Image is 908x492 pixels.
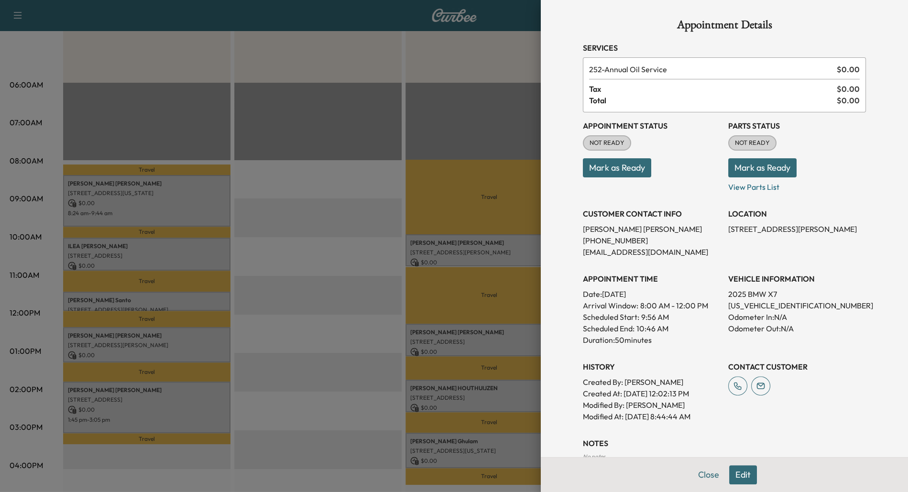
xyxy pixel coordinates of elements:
span: $ 0.00 [837,83,860,95]
span: NOT READY [729,138,776,148]
p: Odometer In: N/A [728,311,866,323]
h3: Services [583,42,866,54]
p: Created At : [DATE] 12:02:13 PM [583,388,721,399]
p: 10:46 AM [636,323,668,334]
span: $ 0.00 [837,64,860,75]
p: 9:56 AM [641,311,669,323]
button: Mark as Ready [583,158,651,177]
h3: LOCATION [728,208,866,219]
button: Mark as Ready [728,158,797,177]
p: [STREET_ADDRESS][PERSON_NAME] [728,223,866,235]
p: [EMAIL_ADDRESS][DOMAIN_NAME] [583,246,721,258]
h3: History [583,361,721,372]
span: 8:00 AM - 12:00 PM [640,300,708,311]
p: Date: [DATE] [583,288,721,300]
h1: Appointment Details [583,19,866,34]
button: Close [692,465,725,484]
p: Scheduled End: [583,323,635,334]
p: [PERSON_NAME] [PERSON_NAME] [583,223,721,235]
p: Odometer Out: N/A [728,323,866,334]
h3: Appointment Status [583,120,721,131]
span: Tax [589,83,837,95]
h3: APPOINTMENT TIME [583,273,721,284]
h3: NOTES [583,437,866,449]
span: Annual Oil Service [589,64,833,75]
h3: CONTACT CUSTOMER [728,361,866,372]
p: Created By : [PERSON_NAME] [583,376,721,388]
p: Duration: 50 minutes [583,334,721,346]
div: No notes [583,453,866,460]
p: Modified At : [DATE] 8:44:44 AM [583,411,721,422]
button: Edit [729,465,757,484]
p: View Parts List [728,177,866,193]
span: Total [589,95,837,106]
p: 2025 BMW X7 [728,288,866,300]
h3: CUSTOMER CONTACT INFO [583,208,721,219]
p: Scheduled Start: [583,311,639,323]
p: Modified By : [PERSON_NAME] [583,399,721,411]
h3: Parts Status [728,120,866,131]
span: NOT READY [584,138,630,148]
span: $ 0.00 [837,95,860,106]
p: Arrival Window: [583,300,721,311]
h3: VEHICLE INFORMATION [728,273,866,284]
p: [PHONE_NUMBER] [583,235,721,246]
p: [US_VEHICLE_IDENTIFICATION_NUMBER] [728,300,866,311]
